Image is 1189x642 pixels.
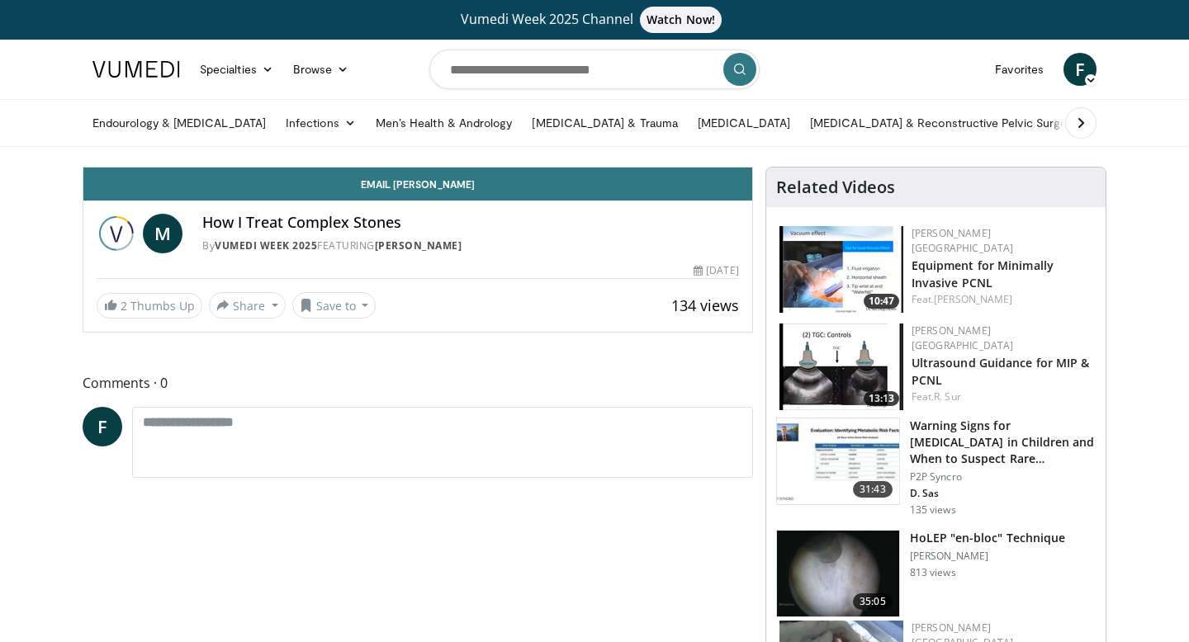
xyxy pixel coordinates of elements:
[912,389,1092,404] div: Feat.
[853,481,893,498] span: 31:43
[912,257,1054,290] a: Equipment for Minimally Invasive PCNL
[910,487,1096,500] p: D. Sas
[776,530,1096,617] a: 35:05 HoLEP "en-bloc" Technique [PERSON_NAME] 813 views
[688,106,800,139] a: [MEDICAL_DATA]
[95,7,1094,33] a: Vumedi Week 2025 ChannelWatch Now!
[779,323,903,410] a: 13:13
[202,214,739,232] h4: How I Treat Complex Stones
[910,470,1096,484] p: P2P Syncro
[934,389,961,404] a: R. Sur
[777,531,899,616] img: fb452d19-f97f-4b12-854a-e22d5bcc68fc.150x105_q85_crop-smart_upscale.jpg
[776,177,895,197] h4: Related Videos
[121,298,127,314] span: 2
[912,226,1014,255] a: [PERSON_NAME] [GEOGRAPHIC_DATA]
[143,214,182,253] a: M
[292,292,377,319] button: Save to
[776,418,1096,517] a: 31:43 Warning Signs for [MEDICAL_DATA] in Children and When to Suspect Rare… P2P Syncro D. Sas 13...
[283,53,359,86] a: Browse
[694,263,738,278] div: [DATE]
[779,226,903,313] a: 10:47
[83,372,753,394] span: Comments 0
[912,323,1014,352] a: [PERSON_NAME] [GEOGRAPHIC_DATA]
[912,355,1090,388] a: Ultrasound Guidance for MIP & PCNL
[209,292,286,319] button: Share
[375,238,462,253] a: [PERSON_NAME]
[910,418,1096,467] h3: Warning Signs for [MEDICAL_DATA] in Children and When to Suspect Rare…
[779,226,903,313] img: 57193a21-700a-4103-8163-b4069ca57589.150x105_q85_crop-smart_upscale.jpg
[276,106,366,139] a: Infections
[864,391,899,406] span: 13:13
[671,295,739,315] span: 134 views
[190,53,283,86] a: Specialties
[910,530,1066,546] h3: HoLEP "en-bloc" Technique
[83,168,752,201] a: Email [PERSON_NAME]
[910,503,956,517] p: 135 views
[777,418,899,504] img: b1bc6859-4bdd-4be1-8442-b8b8c53ce8a1.150x105_q85_crop-smart_upscale.jpg
[779,323,903,410] img: ae74b246-eda0-4548-a041-8444a00e0b2d.150x105_q85_crop-smart_upscale.jpg
[853,593,893,610] span: 35:05
[934,292,1012,306] a: [PERSON_NAME]
[92,61,180,78] img: VuMedi Logo
[910,550,1066,563] p: [PERSON_NAME]
[640,7,722,33] span: Watch Now!
[97,214,136,253] img: Vumedi Week 2025
[97,293,202,319] a: 2 Thumbs Up
[522,106,688,139] a: [MEDICAL_DATA] & Trauma
[215,238,317,253] a: Vumedi Week 2025
[985,53,1054,86] a: Favorites
[910,566,956,579] p: 813 views
[912,292,1092,307] div: Feat.
[366,106,523,139] a: Men’s Health & Andrology
[83,407,122,446] a: F
[864,294,899,309] span: 10:47
[1063,53,1097,86] a: F
[429,50,760,89] input: Search topics, interventions
[800,106,1087,139] a: [MEDICAL_DATA] & Reconstructive Pelvic Surgery
[83,106,276,139] a: Endourology & [MEDICAL_DATA]
[202,238,739,253] div: By FEATURING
